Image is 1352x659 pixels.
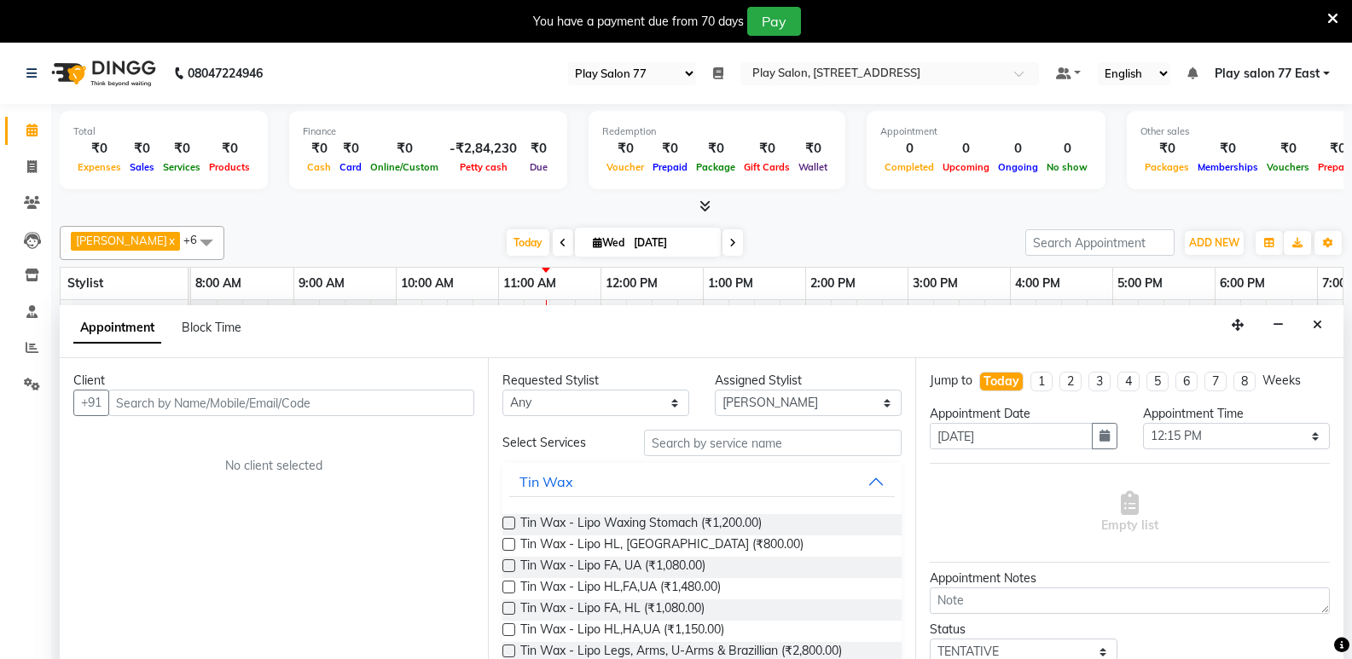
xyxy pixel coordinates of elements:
span: Due [525,161,552,173]
div: Appointment [880,124,1092,139]
li: 7 [1204,372,1227,391]
div: ₹0 [1140,139,1193,159]
span: Sales [125,161,159,173]
span: Ongoing [994,161,1042,173]
span: Petty cash [456,161,512,173]
div: Today [984,373,1019,390]
div: ₹0 [1262,139,1314,159]
span: Tin Wax - Lipo HL,HA,UA (₹1,150.00) [520,621,724,642]
div: ₹0 [794,139,832,159]
li: 6 [1175,372,1198,391]
span: Appointment [73,313,161,344]
div: ₹0 [335,139,366,159]
span: Products [205,161,254,173]
span: Packages [1140,161,1193,173]
div: Select Services [490,434,631,452]
span: +6 [183,233,210,246]
div: ₹0 [524,139,554,159]
span: [PERSON_NAME] [76,234,167,247]
input: 2025-09-03 [629,230,714,256]
div: Requested Stylist [502,372,689,390]
button: Close [1305,312,1330,338]
span: Tin Wax - Lipo HL, [GEOGRAPHIC_DATA] (₹800.00) [520,535,804,557]
span: Vouchers [1262,161,1314,173]
button: Pay [747,7,801,36]
div: ₹0 [602,139,648,159]
div: 0 [1042,139,1092,159]
div: 0 [994,139,1042,159]
div: You have a payment due from 70 days [533,13,744,31]
input: Search by service name [644,430,902,456]
div: Appointment Notes [930,569,1330,587]
span: Completed [880,161,938,173]
div: ₹0 [740,139,794,159]
a: 11:00 AM [499,271,560,296]
div: Weeks [1262,372,1301,390]
div: ₹0 [73,139,125,159]
div: ₹0 [159,139,205,159]
li: 1 [1030,372,1053,391]
div: 0 [880,139,938,159]
span: Services [159,161,205,173]
span: Empty list [1101,491,1158,535]
a: 12:00 PM [601,271,662,296]
a: 3:00 PM [908,271,962,296]
img: logo [44,49,160,97]
button: Tin Wax [509,466,896,497]
li: 8 [1233,372,1256,391]
div: Assigned Stylist [715,372,902,390]
div: ₹0 [1193,139,1262,159]
span: Tin Wax - Lipo FA, HL (₹1,080.00) [520,599,705,621]
div: Finance [303,124,554,139]
input: yyyy-mm-dd [930,423,1092,449]
a: 6:00 PM [1216,271,1269,296]
li: 2 [1059,372,1082,391]
span: Prepaid [648,161,692,173]
button: +91 [73,390,109,416]
div: Appointment Date [930,405,1117,423]
span: Expenses [73,161,125,173]
span: Voucher [602,161,648,173]
div: Redemption [602,124,832,139]
b: 08047224946 [188,49,263,97]
span: Memberships [1193,161,1262,173]
a: 10:00 AM [397,271,458,296]
div: ₹0 [125,139,159,159]
a: 4:00 PM [1011,271,1065,296]
a: 1:00 PM [704,271,757,296]
span: Block Time [182,320,241,335]
a: x [167,234,175,247]
a: 5:00 PM [1113,271,1167,296]
span: Play salon 77 East [1215,65,1320,83]
span: Cash [303,161,335,173]
button: ADD NEW [1185,231,1244,255]
a: 9:00 AM [294,271,349,296]
span: Tin Wax - Lipo HL,FA,UA (₹1,480.00) [520,578,721,599]
input: Search by Name/Mobile/Email/Code [108,390,474,416]
span: Tin Wax - Lipo FA, UA (₹1,080.00) [520,557,705,578]
span: ADD NEW [1189,236,1239,249]
a: 2:00 PM [806,271,860,296]
div: ₹0 [648,139,692,159]
div: No client selected [114,457,433,475]
div: Status [930,621,1117,639]
span: Upcoming [938,161,994,173]
li: 4 [1117,372,1140,391]
li: 3 [1088,372,1111,391]
span: Package [692,161,740,173]
div: Total [73,124,254,139]
span: Wed [589,236,629,249]
input: Search Appointment [1025,229,1175,256]
span: No show [1042,161,1092,173]
a: 8:00 AM [191,271,246,296]
div: 0 [938,139,994,159]
span: Tin Wax - Lipo Waxing Stomach (₹1,200.00) [520,514,762,535]
div: ₹0 [205,139,254,159]
div: ₹0 [303,139,335,159]
div: ₹0 [366,139,443,159]
span: Wallet [794,161,832,173]
div: Client [73,372,474,390]
div: -₹2,84,230 [443,139,524,159]
div: Tin Wax [519,471,573,492]
div: Appointment Time [1143,405,1330,423]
